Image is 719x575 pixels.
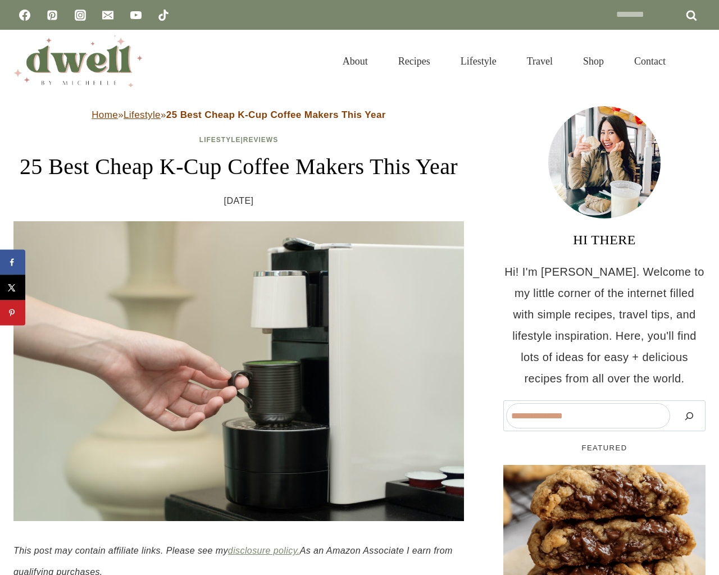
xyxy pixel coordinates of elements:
[97,4,119,26] a: Email
[152,4,175,26] a: TikTok
[503,261,706,389] p: Hi! I'm [PERSON_NAME]. Welcome to my little corner of the internet filled with simple recipes, tr...
[503,230,706,250] h3: HI THERE
[166,109,386,120] strong: 25 Best Cheap K-Cup Coffee Makers This Year
[243,136,278,144] a: Reviews
[199,136,278,144] span: |
[125,4,147,26] a: YouTube
[199,136,241,144] a: Lifestyle
[327,42,681,81] nav: Primary Navigation
[13,4,36,26] a: Facebook
[503,442,706,454] h5: FEATURED
[124,109,161,120] a: Lifestyle
[512,42,568,81] a: Travel
[445,42,512,81] a: Lifestyle
[13,35,143,87] img: DWELL by michelle
[41,4,63,26] a: Pinterest
[568,42,619,81] a: Shop
[383,42,445,81] a: Recipes
[92,109,118,120] a: Home
[224,193,254,209] time: [DATE]
[686,52,706,71] button: View Search Form
[13,150,464,184] h1: 25 Best Cheap K-Cup Coffee Makers This Year
[69,4,92,26] a: Instagram
[92,109,386,120] span: » »
[676,403,703,428] button: Search
[327,42,383,81] a: About
[228,546,300,555] a: disclosure policy.
[619,42,681,81] a: Contact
